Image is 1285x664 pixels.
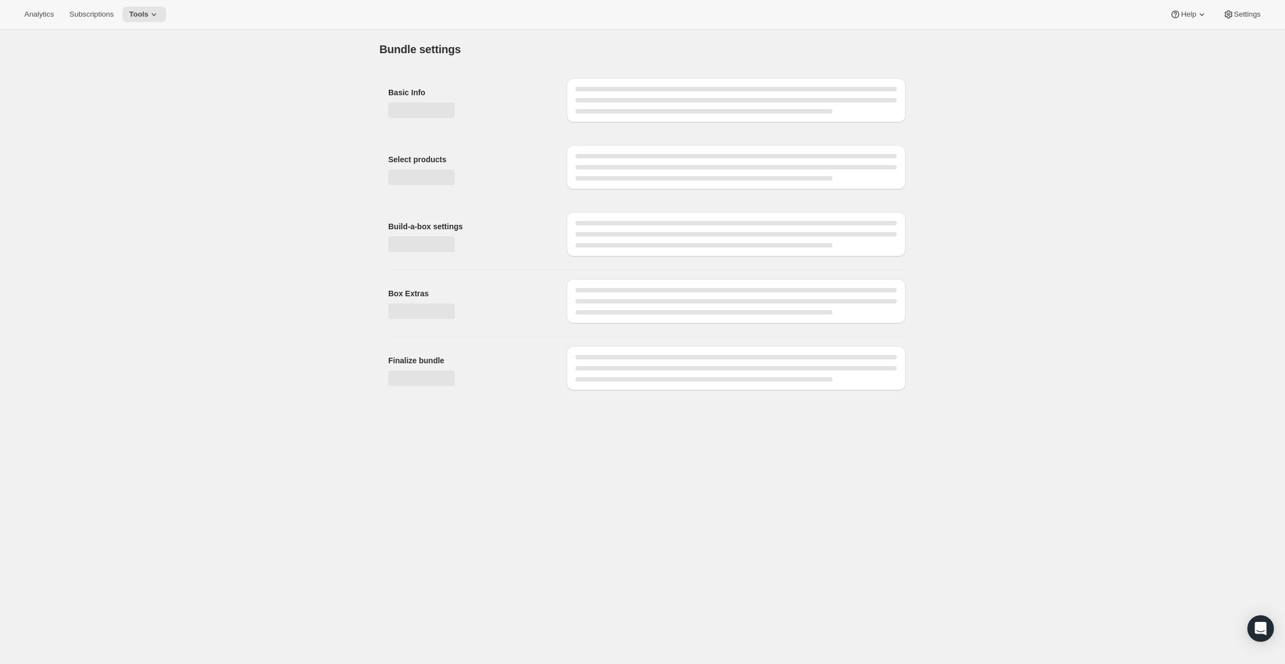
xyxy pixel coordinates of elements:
button: Help [1163,7,1214,22]
span: Settings [1234,10,1261,19]
button: Analytics [18,7,60,22]
h2: Box Extras [388,288,549,299]
span: Analytics [24,10,54,19]
h2: Select products [388,154,549,165]
h2: Build-a-box settings [388,221,549,232]
span: Tools [129,10,148,19]
h2: Basic Info [388,87,549,98]
h2: Finalize bundle [388,355,549,366]
div: Open Intercom Messenger [1247,615,1274,642]
button: Settings [1216,7,1267,22]
h1: Bundle settings [379,43,461,56]
span: Help [1181,10,1196,19]
div: Page loading [366,29,919,399]
button: Subscriptions [63,7,120,22]
span: Subscriptions [69,10,114,19]
button: Tools [122,7,166,22]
